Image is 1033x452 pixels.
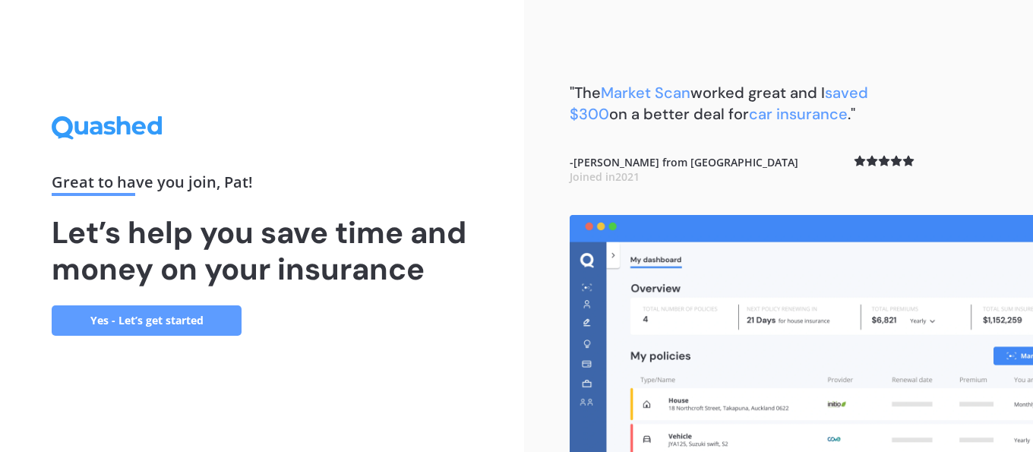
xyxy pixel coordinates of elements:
[570,155,798,185] b: - [PERSON_NAME] from [GEOGRAPHIC_DATA]
[52,305,242,336] a: Yes - Let’s get started
[570,83,868,124] b: "The worked great and I on a better deal for ."
[52,214,472,287] h1: Let’s help you save time and money on your insurance
[570,169,640,184] span: Joined in 2021
[601,83,690,103] span: Market Scan
[570,215,1033,452] img: dashboard.webp
[749,104,848,124] span: car insurance
[52,175,472,196] div: Great to have you join , Pat !
[570,83,868,124] span: saved $300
